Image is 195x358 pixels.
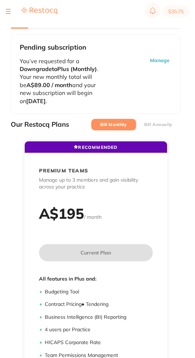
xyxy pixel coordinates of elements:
[45,301,153,308] li: Contract Pricing ● Tendering
[45,339,153,346] li: HICAPS Corporate Rate
[26,81,72,89] b: A$89.00 / month
[144,122,172,127] label: Bill Annually
[11,121,69,128] h3: Our Restocq Plans
[20,65,97,72] b: Downgrade to Plus (Monthly)
[84,214,102,220] span: / month
[74,145,117,150] span: RECOMMENDED
[100,122,127,127] label: Bill Monthly
[39,276,153,283] span: All features in Plus and:
[20,57,107,105] p: You’ve requested for a . Your new monthly total will be and your new subscription will begin on .
[39,167,88,174] h2: PREMIUM TEAMS
[45,288,153,296] li: Budgeting Tool
[39,244,153,261] button: Current Plan
[107,57,172,105] button: Manage
[162,6,189,17] button: $35.75
[45,314,153,321] li: Business Intelligence (BI) Reporting
[21,7,57,16] a: Restocq Logo
[26,97,46,105] b: [DATE]
[20,44,172,51] h3: Pending subscription
[21,7,57,15] img: Restocq Logo
[39,205,84,222] h2: A$ 195
[45,326,153,333] li: 4 users per Practice
[39,177,153,191] p: Manage up to 3 members and gain visibility across your practice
